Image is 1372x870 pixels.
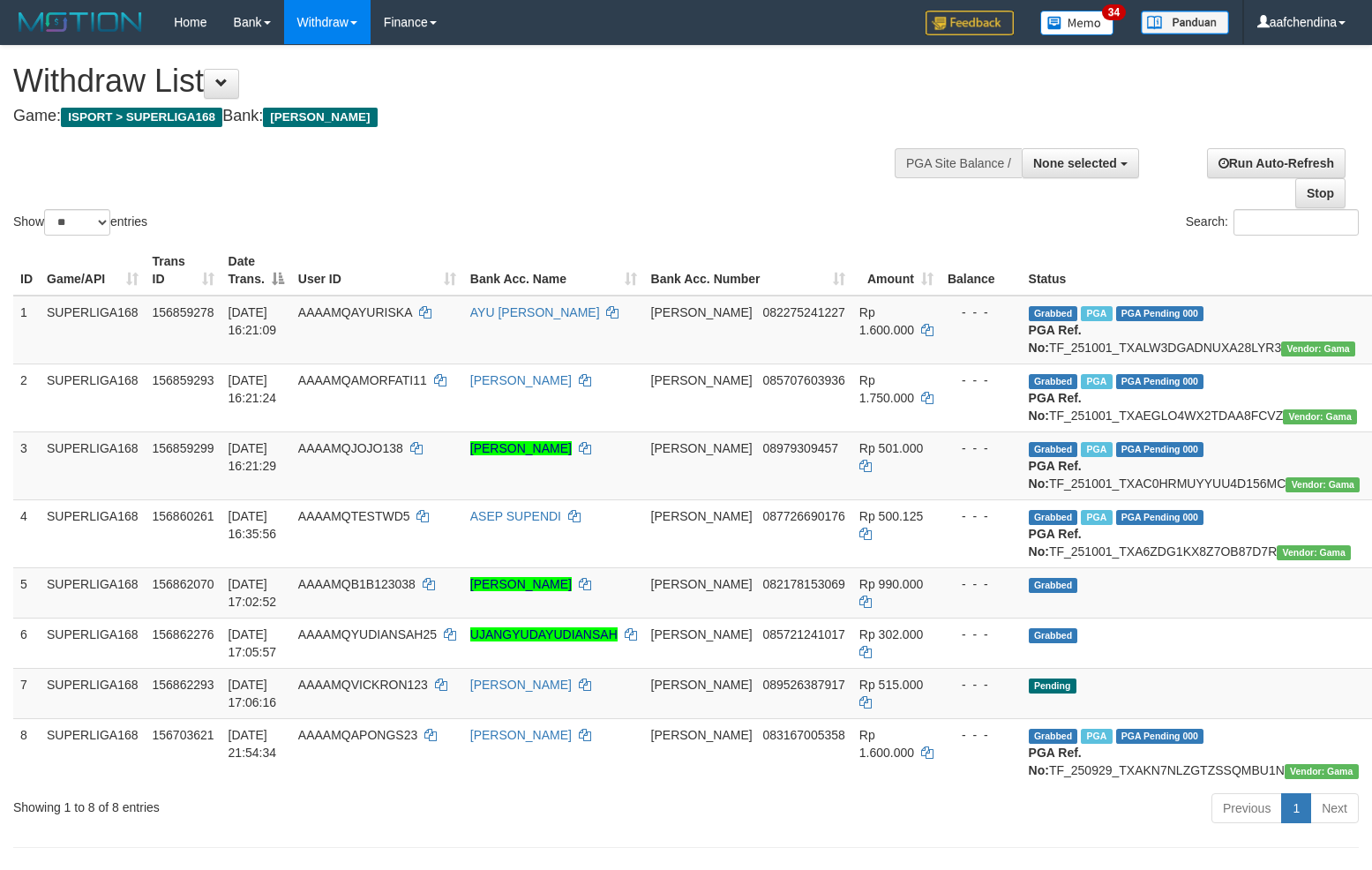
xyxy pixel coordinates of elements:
span: AAAAMQYUDIANSAH25 [298,627,437,641]
b: PGA Ref. No: [1029,323,1082,355]
a: Run Auto-Refresh [1207,148,1346,178]
span: AAAAMQVICKRON123 [298,678,428,692]
th: Amount: activate to sort column ascending [852,245,941,296]
span: Marked by aafchhiseyha [1081,729,1112,744]
span: Rp 515.000 [859,678,923,692]
a: [PERSON_NAME] [470,728,572,742]
span: PGA Pending [1116,306,1204,321]
span: [DATE] 17:02:52 [229,577,277,609]
span: Marked by aafheankoy [1081,374,1112,389]
span: Vendor URL: https://trx31.1velocity.biz [1277,545,1351,560]
span: PGA Pending [1116,442,1204,457]
span: AAAAMQB1B123038 [298,577,416,591]
td: SUPERLIGA168 [40,499,146,567]
span: Vendor URL: https://trx31.1velocity.biz [1286,477,1360,492]
td: SUPERLIGA168 [40,431,146,499]
span: 34 [1102,4,1126,20]
span: PGA Pending [1116,374,1204,389]
a: UJANGYUDAYUDIANSAH [470,627,618,641]
span: [DATE] 21:54:34 [229,728,277,760]
span: 156703621 [153,728,214,742]
div: - - - [948,439,1015,457]
th: User ID: activate to sort column ascending [291,245,463,296]
span: Rp 990.000 [859,577,923,591]
span: Grabbed [1029,510,1078,525]
span: [DATE] 16:21:29 [229,441,277,473]
span: Rp 1.600.000 [859,728,914,760]
span: Grabbed [1029,628,1078,643]
span: [DATE] 16:35:56 [229,509,277,541]
span: [PERSON_NAME] [651,678,753,692]
td: 3 [13,431,40,499]
td: SUPERLIGA168 [40,618,146,668]
th: Trans ID: activate to sort column ascending [146,245,221,296]
td: 8 [13,718,40,786]
span: PGA Pending [1116,729,1204,744]
td: TF_251001_TXAC0HRMUYYUU4D156MC [1022,431,1368,499]
span: Grabbed [1029,442,1078,457]
a: [PERSON_NAME] [470,441,572,455]
td: 7 [13,668,40,718]
th: Bank Acc. Number: activate to sort column ascending [644,245,852,296]
input: Search: [1233,209,1359,236]
button: None selected [1022,148,1139,178]
span: [DATE] 17:06:16 [229,678,277,709]
span: AAAAMQAYURISKA [298,305,412,319]
span: 156862070 [153,577,214,591]
span: Copy 085707603936 to clipboard [762,373,844,387]
th: Bank Acc. Name: activate to sort column ascending [463,245,644,296]
span: Rp 500.125 [859,509,923,523]
span: [PERSON_NAME] [263,108,377,127]
th: Game/API: activate to sort column ascending [40,245,146,296]
span: Copy 089526387917 to clipboard [762,678,844,692]
div: - - - [948,726,1015,744]
span: Marked by aafheankoy [1081,306,1112,321]
b: PGA Ref. No: [1029,527,1082,559]
label: Search: [1186,209,1359,236]
img: panduan.png [1141,11,1229,34]
td: TF_250929_TXAKN7NLZGTZSSQMBU1N [1022,718,1368,786]
b: PGA Ref. No: [1029,391,1082,423]
td: SUPERLIGA168 [40,296,146,364]
span: 156860261 [153,509,214,523]
td: SUPERLIGA168 [40,364,146,431]
td: SUPERLIGA168 [40,668,146,718]
span: 156859278 [153,305,214,319]
span: [PERSON_NAME] [651,728,753,742]
span: Grabbed [1029,578,1078,593]
span: Copy 08979309457 to clipboard [762,441,838,455]
div: - - - [948,304,1015,321]
span: AAAAMQAPONGS23 [298,728,417,742]
a: Stop [1295,178,1346,208]
span: None selected [1033,156,1117,170]
span: Grabbed [1029,729,1078,744]
span: Rp 1.600.000 [859,305,914,337]
span: [PERSON_NAME] [651,305,753,319]
th: Status [1022,245,1368,296]
span: [DATE] 17:05:57 [229,627,277,659]
td: 5 [13,567,40,618]
span: Copy 082275241227 to clipboard [762,305,844,319]
b: PGA Ref. No: [1029,459,1082,491]
span: Vendor URL: https://trx31.1velocity.biz [1281,341,1355,356]
td: TF_251001_TXA6ZDG1KX8Z7OB87D7R [1022,499,1368,567]
td: TF_251001_TXAEGLO4WX2TDAA8FCVZ [1022,364,1368,431]
a: [PERSON_NAME] [470,678,572,692]
img: Button%20Memo.svg [1040,11,1114,35]
div: Showing 1 to 8 of 8 entries [13,791,559,816]
span: Copy 087726690176 to clipboard [762,509,844,523]
span: Rp 501.000 [859,441,923,455]
span: [PERSON_NAME] [651,509,753,523]
span: Copy 082178153069 to clipboard [762,577,844,591]
a: [PERSON_NAME] [470,577,572,591]
th: Date Trans.: activate to sort column descending [221,245,291,296]
span: [DATE] 16:21:24 [229,373,277,405]
td: 2 [13,364,40,431]
span: Marked by aafheankoy [1081,442,1112,457]
span: Rp 302.000 [859,627,923,641]
td: 6 [13,618,40,668]
div: PGA Site Balance / [895,148,1022,178]
h1: Withdraw List [13,64,897,99]
span: PGA Pending [1116,510,1204,525]
div: - - - [948,676,1015,694]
